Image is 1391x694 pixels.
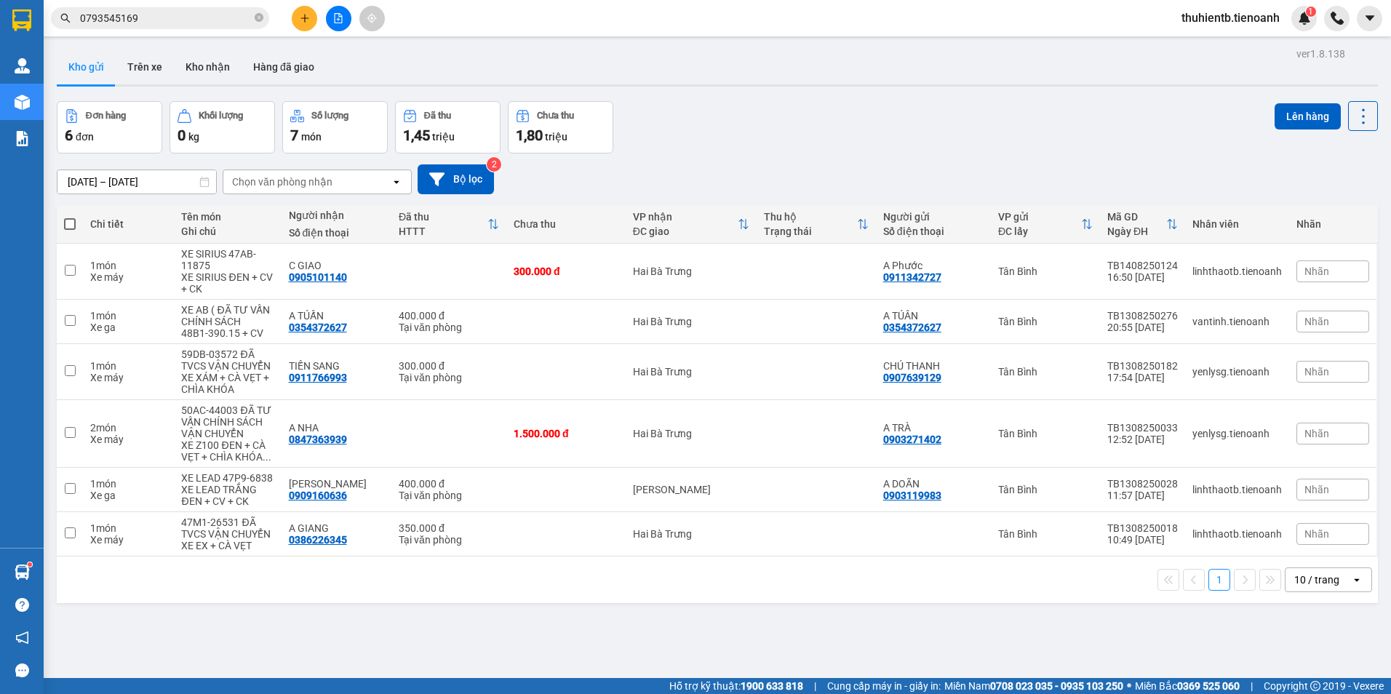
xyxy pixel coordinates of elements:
[399,360,499,372] div: 300.000 đ
[633,428,749,439] div: Hai Bà Trưng
[883,478,984,490] div: A DOÃN
[181,540,274,551] div: XE EX + CÀ VẸT
[998,528,1093,540] div: Tân Bình
[633,266,749,277] div: Hai Bà Trưng
[391,205,506,244] th: Toggle SortBy
[181,348,274,372] div: 59DB-03572 ĐÃ TVCS VẬN CHUYỂN
[289,260,384,271] div: C GIAO
[626,205,757,244] th: Toggle SortBy
[181,439,274,463] div: XE Z100 ĐEN + CÀ VẸT + CHÌA KHÓA + KIỆN BỌC MÚT
[1107,372,1178,383] div: 17:54 [DATE]
[242,49,326,84] button: Hàng đã giao
[188,131,199,143] span: kg
[199,111,243,121] div: Khối lượng
[633,316,749,327] div: Hai Bà Trưng
[395,101,501,153] button: Đã thu1,45 triệu
[289,322,347,333] div: 0354372627
[90,478,167,490] div: 1 món
[15,598,29,612] span: question-circle
[633,226,738,237] div: ĐC giao
[514,428,618,439] div: 1.500.000 đ
[1304,484,1329,495] span: Nhãn
[1331,12,1344,25] img: phone-icon
[757,205,876,244] th: Toggle SortBy
[741,680,803,692] strong: 1900 633 818
[883,260,984,271] div: A Phước
[289,534,347,546] div: 0386226345
[1192,218,1282,230] div: Nhân viên
[1107,360,1178,372] div: TB1308250182
[289,478,384,490] div: C TRINH
[311,111,348,121] div: Số lượng
[181,211,274,223] div: Tên món
[326,6,351,31] button: file-add
[998,366,1093,378] div: Tân Bình
[1107,522,1178,534] div: TB1308250018
[170,101,275,153] button: Khối lượng0kg
[289,434,347,445] div: 0847363939
[1107,534,1178,546] div: 10:49 [DATE]
[883,310,984,322] div: A TÚÂN
[290,127,298,144] span: 7
[65,127,73,144] span: 6
[116,49,174,84] button: Trên xe
[174,49,242,84] button: Kho nhận
[399,310,499,322] div: 400.000 đ
[57,49,116,84] button: Kho gửi
[1192,528,1282,540] div: linhthaotb.tienoanh
[289,310,384,322] div: A TÚẤN
[883,360,984,372] div: CHÚ THANH
[487,157,501,172] sup: 2
[178,127,186,144] span: 0
[181,372,274,395] div: XE XÁM + CÀ VẸT + CHÌA KHÓA
[424,111,451,121] div: Đã thu
[15,631,29,645] span: notification
[516,127,543,144] span: 1,80
[255,12,263,25] span: close-circle
[1308,7,1313,17] span: 1
[1100,205,1185,244] th: Toggle SortBy
[537,111,574,121] div: Chưa thu
[359,6,385,31] button: aim
[883,271,941,283] div: 0911342727
[1192,316,1282,327] div: vantinh.tienoanh
[282,101,388,153] button: Số lượng7món
[1107,434,1178,445] div: 12:52 [DATE]
[883,226,984,237] div: Số điện thoại
[883,434,941,445] div: 0903271402
[1177,680,1240,692] strong: 0369 525 060
[15,565,30,580] img: warehouse-icon
[90,310,167,322] div: 1 món
[289,522,384,534] div: A GIANG
[1107,490,1178,501] div: 11:57 [DATE]
[1208,569,1230,591] button: 1
[1192,266,1282,277] div: linhthaotb.tienoanh
[57,170,216,194] input: Select a date range.
[827,678,941,694] span: Cung cấp máy in - giấy in:
[814,678,816,694] span: |
[669,678,803,694] span: Hỗ trợ kỹ thuật:
[1127,683,1131,689] span: ⚪️
[399,522,499,534] div: 350.000 đ
[1304,528,1329,540] span: Nhãn
[883,322,941,333] div: 0354372627
[883,372,941,383] div: 0907639129
[289,227,384,239] div: Số điện thoại
[1306,7,1316,17] sup: 1
[300,13,310,23] span: plus
[508,101,613,153] button: Chưa thu1,80 triệu
[181,226,274,237] div: Ghi chú
[76,131,94,143] span: đơn
[289,422,384,434] div: A NHA
[289,490,347,501] div: 0909160636
[15,58,30,73] img: warehouse-icon
[998,226,1081,237] div: ĐC lấy
[399,490,499,501] div: Tại văn phòng
[399,322,499,333] div: Tại văn phòng
[292,6,317,31] button: plus
[181,271,274,295] div: XE SIRIUS ĐEN + CV + CK
[1107,271,1178,283] div: 16:50 [DATE]
[633,484,749,495] div: [PERSON_NAME]
[1351,574,1363,586] svg: open
[90,372,167,383] div: Xe máy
